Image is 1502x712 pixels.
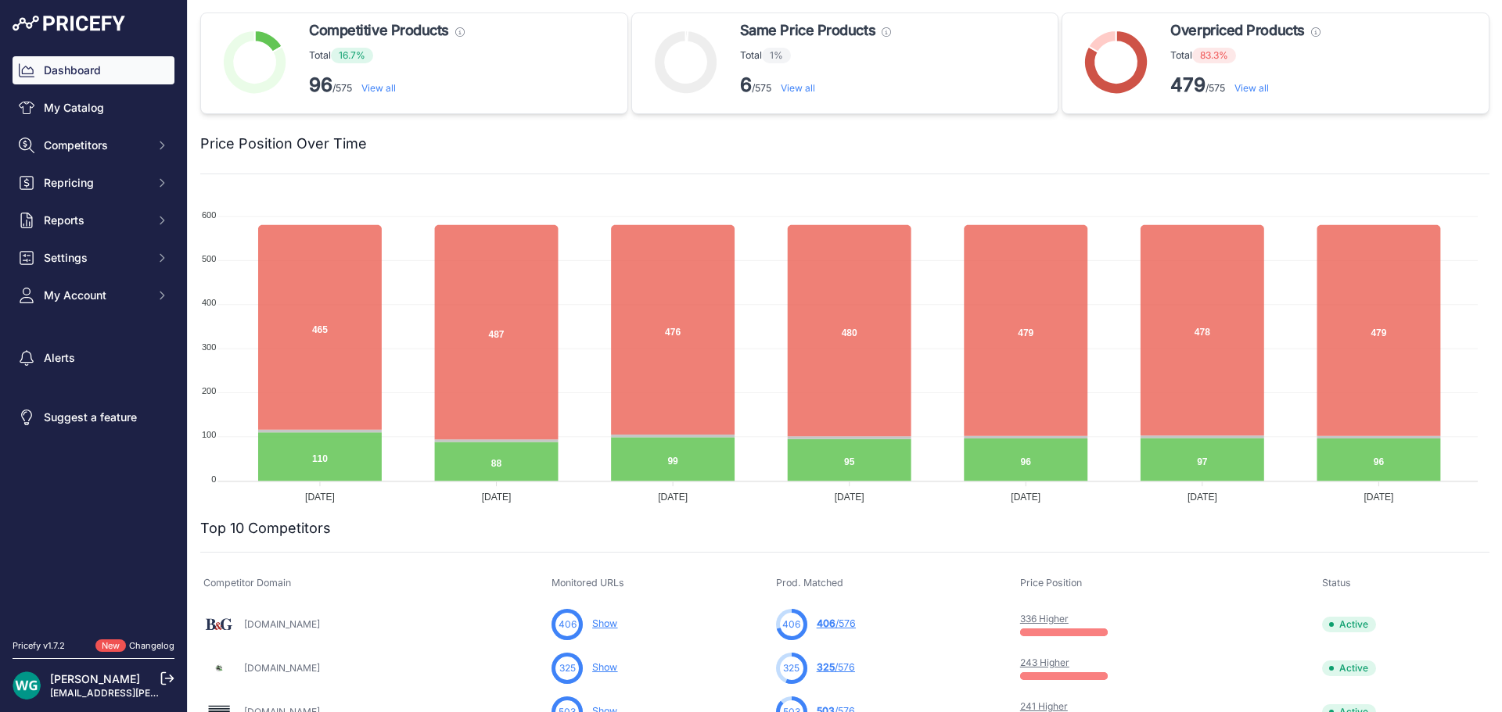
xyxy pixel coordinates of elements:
button: My Account [13,281,174,309]
span: 1% [762,48,791,63]
strong: 479 [1170,73,1206,96]
span: Competitive Products [309,20,449,41]
tspan: 0 [211,474,216,484]
a: Dashboard [13,56,174,84]
span: Competitor Domain [203,577,291,589]
tspan: [DATE] [1364,492,1394,503]
span: Repricing [44,175,146,191]
span: 406 [782,617,800,631]
p: /575 [1170,73,1320,98]
p: /575 [309,73,465,98]
span: New [95,639,126,653]
tspan: [DATE] [1188,492,1217,503]
tspan: 100 [202,430,216,439]
a: 406/576 [817,617,856,629]
tspan: [DATE] [835,492,864,503]
span: 406 [817,617,835,629]
span: 83.3% [1192,48,1236,63]
a: Show [592,617,617,629]
a: [DOMAIN_NAME] [244,662,320,674]
button: Competitors [13,131,174,159]
a: View all [781,82,815,94]
span: Active [1322,617,1376,632]
a: [PERSON_NAME] [50,672,140,685]
button: Reports [13,206,174,234]
span: Reports [44,213,146,228]
tspan: 500 [202,254,216,263]
p: /575 [740,73,891,98]
tspan: [DATE] [1011,492,1040,503]
span: My Account [44,288,146,303]
span: 325 [559,661,576,675]
a: 243 Higher [1020,657,1069,668]
a: [DOMAIN_NAME] [244,618,320,630]
span: Active [1322,660,1376,676]
tspan: 600 [202,210,216,220]
span: Overpriced Products [1170,20,1304,41]
a: 336 Higher [1020,613,1069,624]
a: Suggest a feature [13,403,174,431]
a: [EMAIL_ADDRESS][PERSON_NAME][DOMAIN_NAME] [50,687,291,699]
tspan: 300 [202,342,216,352]
span: 325 [783,661,800,675]
a: My Catalog [13,94,174,122]
span: Price Position [1020,577,1082,589]
span: Prod. Matched [776,577,843,589]
tspan: 400 [202,298,216,307]
img: Pricefy Logo [13,16,125,31]
tspan: [DATE] [305,492,335,503]
span: 16.7% [331,48,373,63]
a: View all [1234,82,1269,94]
tspan: [DATE] [658,492,688,503]
span: Monitored URLs [552,577,624,589]
tspan: 200 [202,386,216,395]
p: Total [309,48,465,63]
span: Settings [44,250,146,266]
a: Changelog [129,640,174,651]
h2: Top 10 Competitors [200,517,331,539]
button: Settings [13,244,174,272]
h2: Price Position Over Time [200,133,367,155]
div: Pricefy v1.7.2 [13,639,65,653]
strong: 96 [309,73,332,96]
a: View all [361,82,396,94]
span: 406 [559,617,577,631]
span: Same Price Products [740,20,875,41]
a: 241 Higher [1020,700,1068,712]
span: Status [1322,577,1351,589]
span: 325 [817,661,835,673]
strong: 6 [740,73,752,96]
p: Total [1170,48,1320,63]
p: Total [740,48,891,63]
nav: Sidebar [13,56,174,621]
button: Repricing [13,169,174,197]
span: Competitors [44,138,146,153]
a: Alerts [13,344,174,372]
a: 325/576 [817,661,855,673]
a: Show [592,661,617,673]
tspan: [DATE] [482,492,512,503]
